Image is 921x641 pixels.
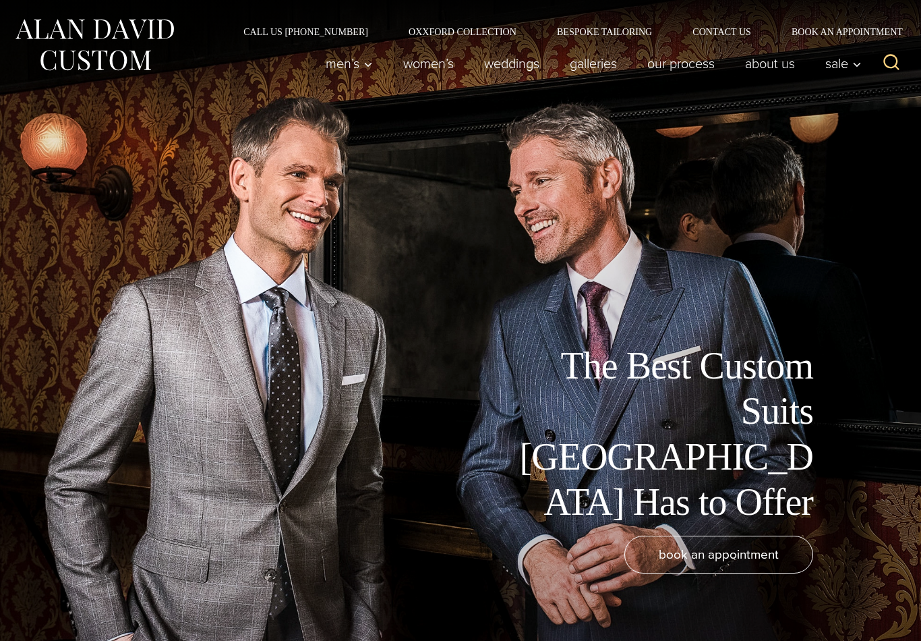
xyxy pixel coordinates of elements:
[326,57,373,70] span: Men’s
[223,27,388,36] a: Call Us [PHONE_NUMBER]
[555,50,632,77] a: Galleries
[510,343,813,525] h1: The Best Custom Suits [GEOGRAPHIC_DATA] Has to Offer
[13,15,175,75] img: Alan David Custom
[659,545,779,564] span: book an appointment
[388,27,537,36] a: Oxxford Collection
[632,50,730,77] a: Our Process
[771,27,908,36] a: Book an Appointment
[624,536,813,574] a: book an appointment
[875,47,908,80] button: View Search Form
[672,27,771,36] a: Contact Us
[537,27,672,36] a: Bespoke Tailoring
[223,27,908,36] nav: Secondary Navigation
[825,57,862,70] span: Sale
[388,50,469,77] a: Women’s
[311,50,869,77] nav: Primary Navigation
[730,50,810,77] a: About Us
[469,50,555,77] a: weddings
